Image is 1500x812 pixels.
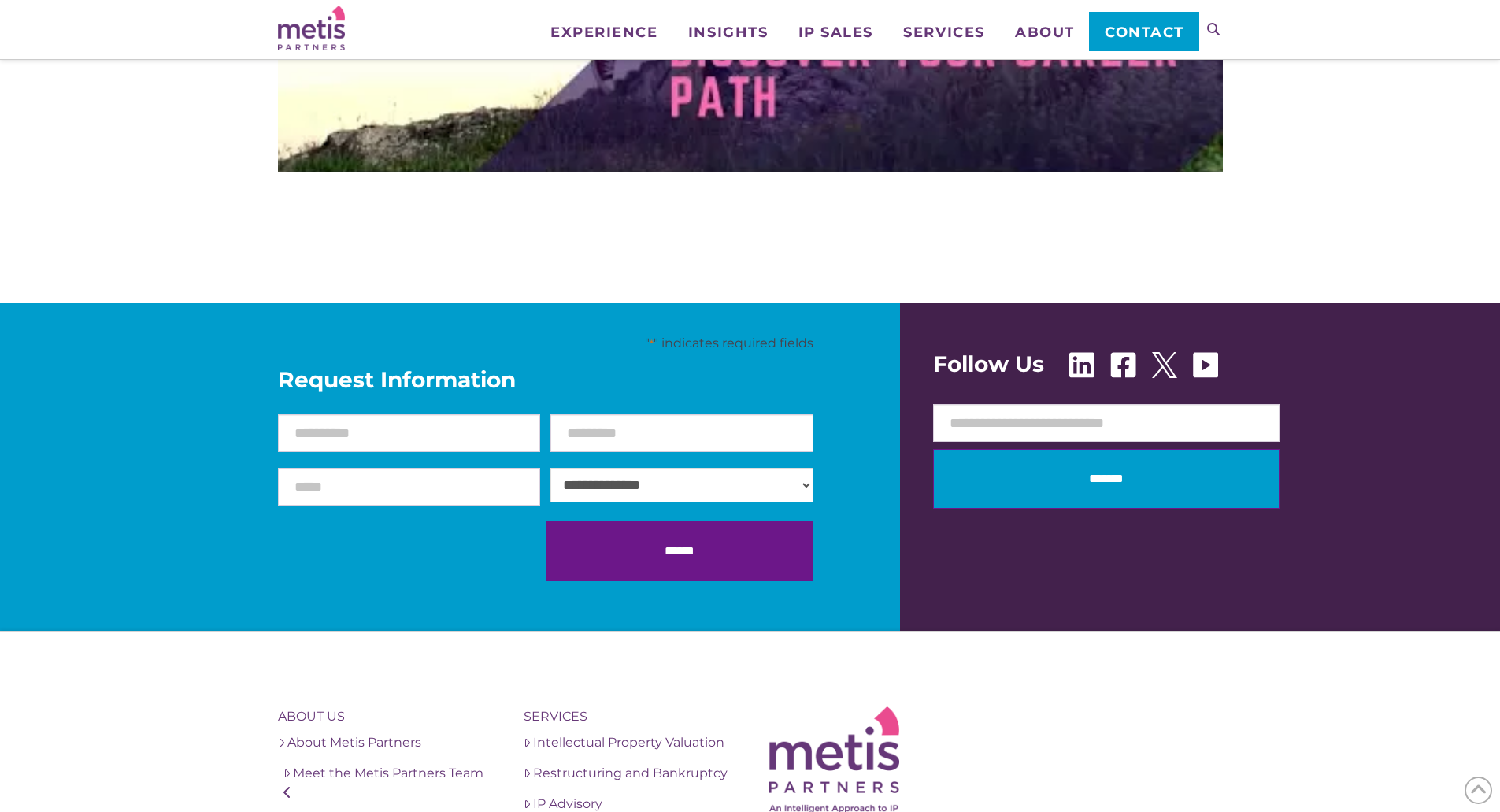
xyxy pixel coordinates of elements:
[278,369,813,391] span: Request Information
[1152,352,1177,378] img: X
[278,335,813,352] p: " " indicates required fields
[1015,25,1075,39] span: About
[278,706,486,727] h4: About Us
[524,764,731,783] a: Restructuring and Bankruptcy
[278,6,345,50] img: Metis Partners
[1465,777,1492,804] span: Back to Top
[278,521,517,583] iframe: reCAPTCHA
[524,706,731,727] h4: Services
[798,25,873,39] span: IP Sales
[278,733,486,752] a: About Metis Partners
[1110,352,1136,378] img: Facebook
[1193,352,1218,378] img: Youtube
[933,353,1044,375] span: Follow Us
[278,764,486,802] a: Meet the Metis Partners Team
[903,25,984,39] span: Services
[688,25,768,39] span: Insights
[550,25,657,39] span: Experience
[1105,25,1184,39] span: Contact
[524,733,731,752] a: Intellectual Property Valuation
[1089,12,1198,51] a: Contact
[1069,352,1094,378] img: Linkedin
